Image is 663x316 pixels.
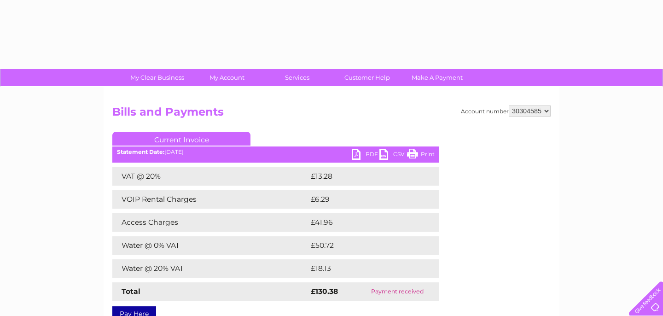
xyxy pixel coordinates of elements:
a: Make A Payment [399,69,475,86]
td: VAT @ 20% [112,167,308,186]
a: My Clear Business [119,69,195,86]
strong: Total [122,287,140,296]
td: VOIP Rental Charges [112,190,308,209]
a: Services [259,69,335,86]
a: Current Invoice [112,132,250,146]
td: £50.72 [308,236,420,255]
td: Payment received [355,282,439,301]
div: Account number [461,105,551,117]
td: £18.13 [308,259,419,278]
td: £13.28 [308,167,420,186]
td: Access Charges [112,213,308,232]
strong: £130.38 [311,287,338,296]
a: Customer Help [329,69,405,86]
a: PDF [352,149,379,162]
div: [DATE] [112,149,439,155]
td: £6.29 [308,190,418,209]
td: Water @ 0% VAT [112,236,308,255]
a: My Account [189,69,265,86]
td: £41.96 [308,213,420,232]
td: Water @ 20% VAT [112,259,308,278]
a: CSV [379,149,407,162]
b: Statement Date: [117,148,164,155]
h2: Bills and Payments [112,105,551,123]
a: Print [407,149,435,162]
